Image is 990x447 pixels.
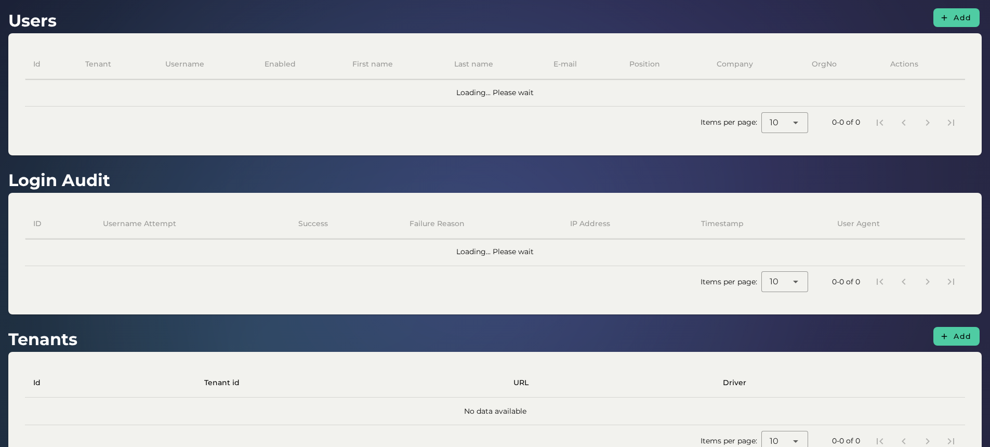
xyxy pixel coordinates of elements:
span: First name [352,59,393,70]
span: Actions [890,59,918,70]
span: Id [33,377,41,388]
div: 0-0 of 0 [832,277,860,287]
span: Position [629,59,660,70]
span: Last name [454,59,493,70]
span: OrgNo [812,59,837,70]
span: Id [33,59,41,70]
button: Add [933,8,980,27]
span: Enabled [265,59,296,70]
button: Add [933,327,980,346]
div: 0-0 of 0 [832,436,860,446]
td: No data available [25,398,965,425]
span: URL [513,377,529,388]
h1: Users [8,8,57,33]
span: User Agent [837,218,880,229]
nav: Pagination Navigation [868,111,963,135]
h1: Tenants [8,327,77,352]
span: Timestamp [701,218,744,229]
span: Username [165,59,204,70]
span: IP Address [570,218,610,229]
td: Loading... Please wait [25,79,965,106]
div: 0-0 of 0 [832,117,860,128]
span: Tenant id [204,377,240,388]
span: Failure Reason [410,218,465,229]
span: 10 [770,116,778,129]
span: Username Attempt [103,218,176,229]
span: E-mail [553,59,577,70]
span: Tenant [85,59,111,70]
span: 10 [770,275,778,288]
span: Company [717,59,753,70]
span: Items per page: [701,277,761,287]
h1: Login Audit [8,168,110,193]
span: Add [953,13,971,22]
span: Success [298,218,328,229]
span: Add [953,332,971,341]
span: ID [33,218,42,229]
td: Loading... Please wait [25,239,965,266]
span: Driver [723,377,746,388]
span: Items per page: [701,117,761,128]
span: Items per page: [701,436,761,446]
nav: Pagination Navigation [868,270,963,294]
